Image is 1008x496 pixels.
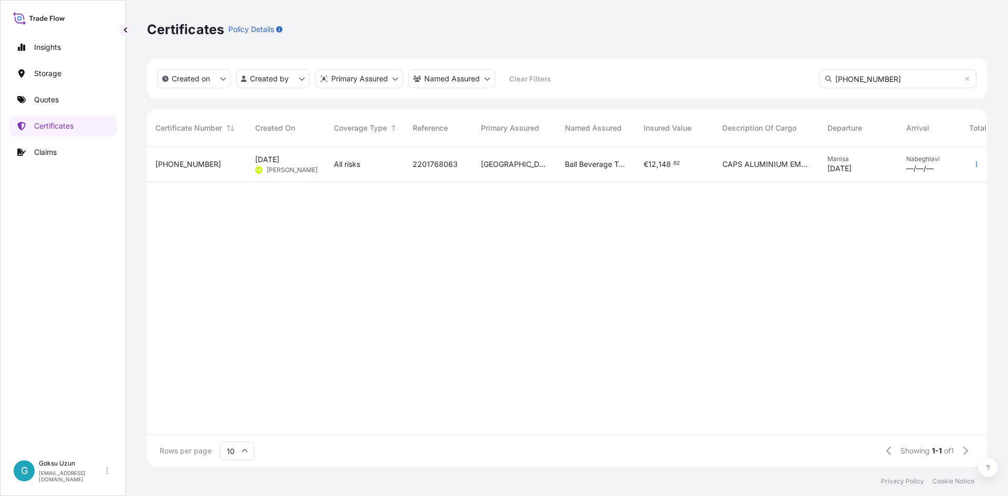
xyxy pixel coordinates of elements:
[648,161,656,168] span: 12
[408,69,495,88] button: cargoOwner Filter options
[906,155,952,163] span: Nabeghlavi
[155,159,221,170] span: [PHONE_NUMBER]
[906,163,933,174] span: —/—/—
[172,73,210,84] p: Created on
[881,477,924,486] a: Privacy Policy
[481,123,539,133] span: Primary Assured
[9,37,117,58] a: Insights
[900,446,930,456] span: Showing
[644,161,648,168] span: €
[827,123,862,133] span: Departure
[674,162,680,165] span: 62
[334,123,387,133] span: Coverage Type
[500,70,559,87] button: Clear Filters
[147,21,224,38] p: Certificates
[389,122,402,134] button: Sort
[9,89,117,110] a: Quotes
[315,69,403,88] button: distributor Filter options
[827,163,852,174] span: [DATE]
[236,69,310,88] button: createdBy Filter options
[34,68,61,79] p: Storage
[722,159,811,170] span: CAPS ALUMINIUM EMPTY BEVERAGE CANS 18 KAP 2 396 93 KG 66 ADV 276 45 AEP 083 INSURANCE PREMIUM USD...
[334,159,360,170] span: All risks
[256,165,261,175] span: FK
[224,122,237,134] button: Sort
[255,123,295,133] span: Created On
[413,159,458,170] span: 2201768063
[34,94,59,105] p: Quotes
[34,42,61,52] p: Insights
[819,69,976,88] input: Search Certificate or Reference...
[509,73,551,84] p: Clear Filters
[932,446,942,456] span: 1-1
[969,123,986,133] span: Total
[9,142,117,163] a: Claims
[565,123,622,133] span: Named Assured
[267,166,318,174] span: [PERSON_NAME]
[39,459,104,468] p: Goksu Uzun
[944,446,954,456] span: of 1
[331,73,388,84] p: Primary Assured
[39,470,104,482] p: [EMAIL_ADDRESS][DOMAIN_NAME]
[644,123,691,133] span: Insured Value
[827,155,889,163] span: Manisa
[157,69,231,88] button: createdOn Filter options
[658,161,671,168] span: 148
[932,477,974,486] a: Cookie Notice
[565,159,627,170] span: Ball Beverage Turkey Paketleme A.S.
[424,73,480,84] p: Named Assured
[155,123,222,133] span: Certificate Number
[160,446,212,456] span: Rows per page
[9,63,117,84] a: Storage
[671,162,673,165] span: .
[9,115,117,136] a: Certificates
[906,123,929,133] span: Arrival
[413,123,448,133] span: Reference
[228,24,274,35] p: Policy Details
[21,466,28,476] span: G
[656,161,658,168] span: ,
[250,73,289,84] p: Created by
[34,147,57,157] p: Claims
[481,159,548,170] span: [GEOGRAPHIC_DATA]
[722,123,796,133] span: Description Of Cargo
[255,154,279,165] span: [DATE]
[34,121,73,131] p: Certificates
